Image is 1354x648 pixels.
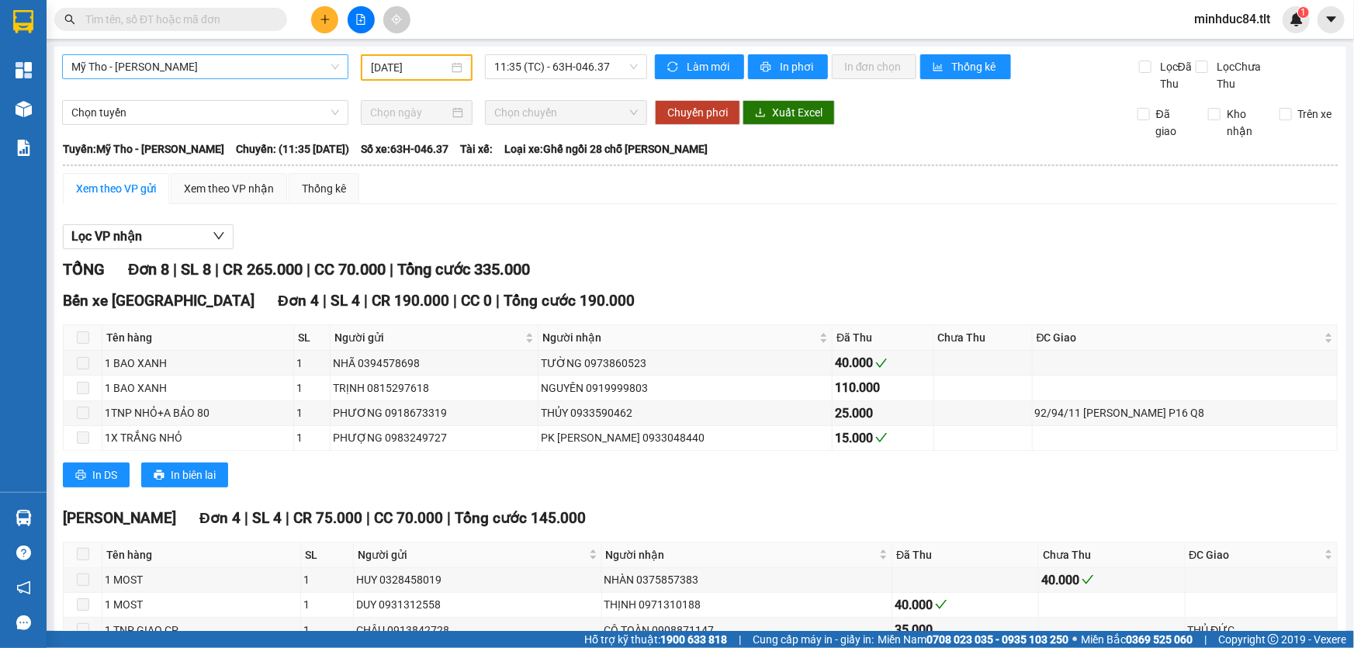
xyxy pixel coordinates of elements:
sup: 1 [1298,7,1309,18]
button: file-add [348,6,375,33]
span: In DS [92,466,117,483]
div: HUY 0328458019 [356,571,598,588]
span: caret-down [1325,12,1338,26]
span: CC 70.000 [314,260,386,279]
div: NHÀN 0375857383 [604,571,890,588]
th: Tên hàng [102,325,294,351]
span: | [286,509,289,527]
div: 1 [296,355,327,372]
button: caret-down [1318,6,1345,33]
span: check [875,431,888,444]
div: PHƯỢNG 0983249727 [333,429,535,446]
span: [PERSON_NAME] [63,509,176,527]
span: printer [154,470,164,482]
img: logo-vxr [13,10,33,33]
span: Tổng cước 145.000 [455,509,586,527]
div: 15.000 [835,428,930,448]
span: 1 [1300,7,1306,18]
th: Chưa Thu [1039,542,1186,568]
input: 09/05/2025 [371,59,448,76]
span: Cung cấp máy in - giấy in: [753,631,874,648]
span: | [496,292,500,310]
div: 40.000 [835,353,930,373]
div: CÔ TOÀN 0908871147 [604,622,890,639]
th: SL [301,542,354,568]
span: CC 0 [461,292,492,310]
span: | [173,260,177,279]
img: dashboard-icon [16,62,32,78]
span: CR 265.000 [223,260,303,279]
div: PHƯƠNG 0918673319 [333,404,535,421]
span: Đã giao [1150,106,1196,140]
div: 1 [296,404,327,421]
th: Đã Thu [833,325,933,351]
span: CR 75.000 [293,509,362,527]
div: 1X TRẮNG NHỎ [105,429,291,446]
div: 1 BAO XANH [105,379,291,397]
span: | [739,631,741,648]
div: 25.000 [835,404,930,423]
button: printerIn biên lai [141,463,228,487]
div: 1 [303,596,351,613]
img: icon-new-feature [1290,12,1304,26]
span: Làm mới [687,58,732,75]
span: Người gửi [334,329,522,346]
button: Chuyển phơi [655,100,740,125]
span: Tài xế: [460,140,493,158]
span: check [935,598,947,611]
div: NGUYÊN 0919999803 [541,379,829,397]
button: syncLàm mới [655,54,744,79]
strong: 0708 023 035 - 0935 103 250 [926,633,1068,646]
span: printer [760,61,774,74]
div: NHÃ 0394578698 [333,355,535,372]
div: DUY 0931312558 [356,596,598,613]
span: | [1204,631,1207,648]
div: 1 [296,429,327,446]
span: Lọc Đã Thu [1154,58,1196,92]
span: Lọc Chưa Thu [1210,58,1281,92]
button: printerIn phơi [748,54,828,79]
div: 1 [303,622,351,639]
img: warehouse-icon [16,101,32,117]
div: Xem theo VP gửi [76,180,156,197]
span: | [453,292,457,310]
span: Người nhận [606,546,877,563]
span: SL 4 [252,509,282,527]
span: file-add [355,14,366,25]
div: 92/94/11 [PERSON_NAME] P16 Q8 [1035,404,1335,421]
th: Chưa Thu [934,325,1033,351]
span: Số xe: 63H-046.37 [361,140,448,158]
div: THỊNH 0971310188 [604,596,890,613]
span: Mỹ Tho - Hồ Chí Minh [71,55,339,78]
button: bar-chartThống kê [920,54,1011,79]
div: Thống kê [302,180,346,197]
div: 1 BAO XANH [105,355,291,372]
span: question-circle [16,546,31,560]
span: SL 8 [181,260,211,279]
span: copyright [1268,634,1279,645]
span: Trên xe [1292,106,1338,123]
div: THỦ ĐỨC [1188,622,1335,639]
div: THỦY 0933590462 [541,404,829,421]
button: downloadXuất Excel [743,100,835,125]
span: ĐC Giao [1190,546,1321,563]
div: 40.000 [1041,570,1183,590]
div: TƯỜNG 0973860523 [541,355,829,372]
span: Bến xe [GEOGRAPHIC_DATA] [63,292,255,310]
span: Tổng cước 335.000 [397,260,530,279]
span: aim [391,14,402,25]
span: CR 190.000 [372,292,449,310]
th: SL [294,325,331,351]
span: CC 70.000 [374,509,443,527]
span: ⚪️ [1072,636,1077,643]
span: | [215,260,219,279]
span: | [306,260,310,279]
span: Đơn 4 [278,292,319,310]
span: Xuất Excel [772,104,822,121]
img: solution-icon [16,140,32,156]
span: ĐC Giao [1037,329,1321,346]
span: printer [75,470,86,482]
span: Lọc VP nhận [71,227,142,246]
span: notification [16,580,31,595]
span: | [390,260,393,279]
